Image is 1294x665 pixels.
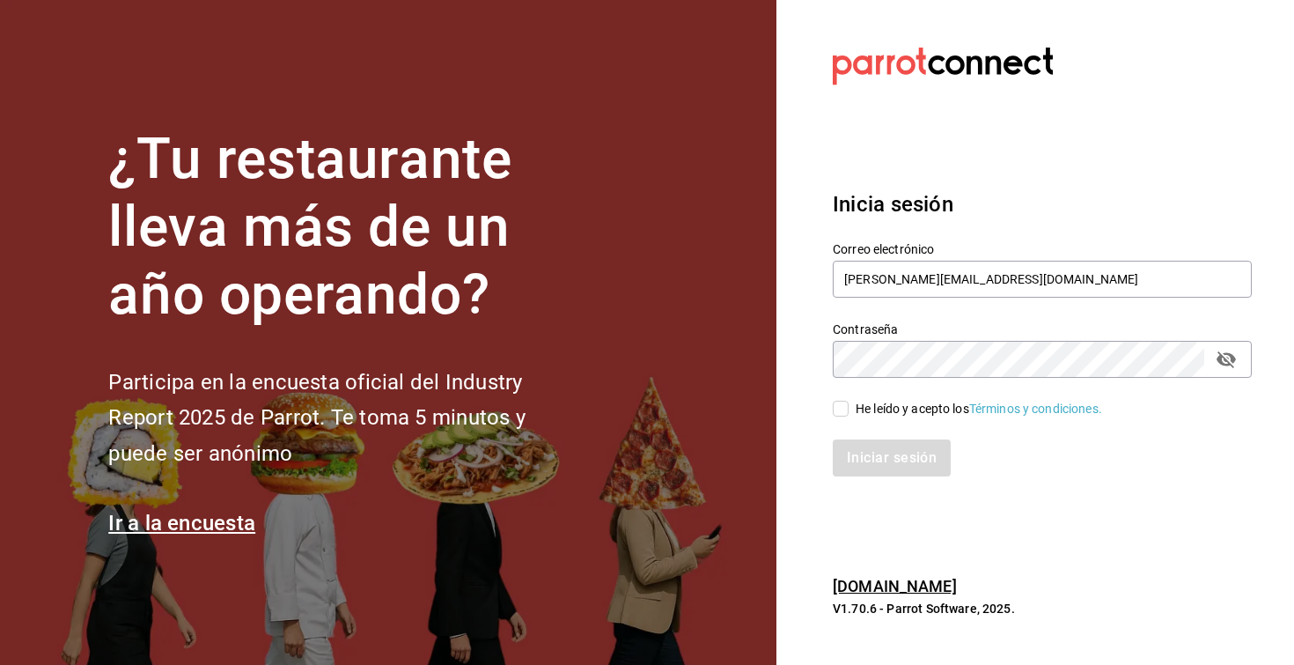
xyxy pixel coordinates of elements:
[833,600,1252,617] p: V1.70.6 - Parrot Software, 2025.
[833,243,1252,255] label: Correo electrónico
[833,577,957,595] a: [DOMAIN_NAME]
[833,188,1252,220] h3: Inicia sesión
[1211,344,1241,374] button: passwordField
[969,402,1102,416] a: Términos y condiciones.
[108,365,584,472] h2: Participa en la encuesta oficial del Industry Report 2025 de Parrot. Te toma 5 minutos y puede se...
[833,261,1252,298] input: Ingresa tu correo electrónico
[108,126,584,329] h1: ¿Tu restaurante lleva más de un año operando?
[108,511,255,536] a: Ir a la encuesta
[833,323,1252,336] label: Contraseña
[856,400,1102,418] div: He leído y acepto los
